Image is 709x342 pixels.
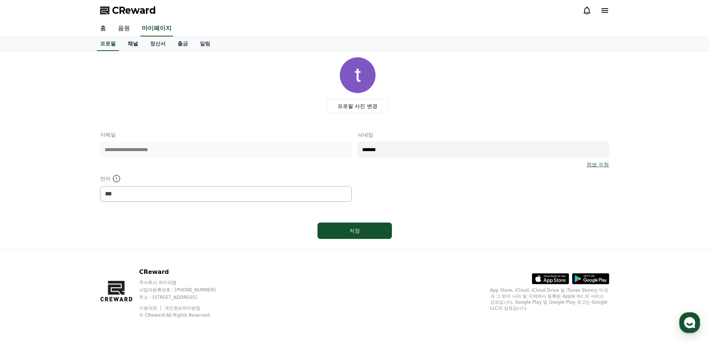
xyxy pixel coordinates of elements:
p: © CReward All Rights Reserved. [139,312,230,318]
span: 대화 [68,247,77,253]
p: 언어 [100,174,352,183]
a: 음원 [112,21,136,36]
a: 개인정보처리방침 [165,306,200,311]
a: CReward [100,4,156,16]
a: 홈 [94,21,112,36]
p: 사업자등록번호 : [PHONE_NUMBER] [139,287,230,293]
span: CReward [112,4,156,16]
span: 설정 [115,247,124,253]
a: 설정 [96,236,143,255]
a: 홈 [2,236,49,255]
a: 정보 수정 [587,161,609,168]
p: 주식회사 와이피랩 [139,279,230,285]
a: 대화 [49,236,96,255]
p: 주소 : [STREET_ADDRESS] [139,294,230,300]
p: 닉네임 [358,131,609,138]
p: App Store, iCloud, iCloud Drive 및 iTunes Store는 미국과 그 밖의 나라 및 지역에서 등록된 Apple Inc.의 서비스 상표입니다. Goo... [490,287,609,311]
a: 프로필 [97,37,119,51]
a: 출금 [172,37,194,51]
a: 이용약관 [139,306,163,311]
label: 프로필 사진 변경 [327,99,388,113]
a: 정산서 [144,37,172,51]
button: 저장 [317,223,392,239]
div: 저장 [332,227,377,234]
a: 채널 [122,37,144,51]
a: 알림 [194,37,216,51]
p: CReward [139,268,230,277]
span: 홈 [23,247,28,253]
img: profile_image [340,57,376,93]
a: 마이페이지 [140,21,173,36]
p: 이메일 [100,131,352,138]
